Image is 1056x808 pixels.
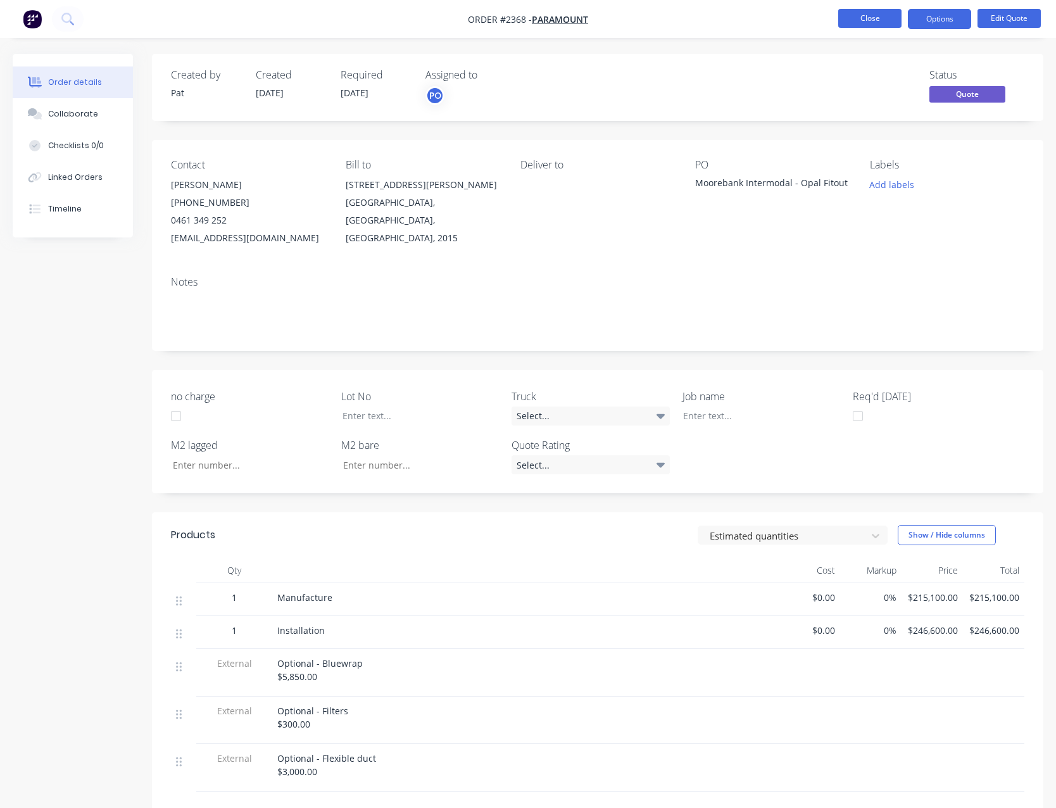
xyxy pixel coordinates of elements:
[23,9,42,28] img: Factory
[48,203,82,215] div: Timeline
[232,591,237,604] span: 1
[48,77,102,88] div: Order details
[171,159,325,171] div: Contact
[468,13,532,25] span: Order #2368 -
[341,87,368,99] span: [DATE]
[512,407,670,426] div: Select...
[162,455,329,474] input: Enter number...
[682,389,841,404] label: Job name
[695,176,850,194] div: Moorebank Intermodal - Opal Fitout
[171,69,241,81] div: Created by
[968,624,1019,637] span: $246,600.00
[512,438,670,453] label: Quote Rating
[277,705,348,730] span: Optional - Filters $300.00
[784,591,835,604] span: $0.00
[838,9,902,28] button: Close
[232,624,237,637] span: 1
[695,159,850,171] div: PO
[171,229,325,247] div: [EMAIL_ADDRESS][DOMAIN_NAME]
[784,624,835,637] span: $0.00
[341,69,410,81] div: Required
[929,86,1005,102] span: Quote
[277,657,363,683] span: Optional - Bluewrap $5,850.00
[201,657,267,670] span: External
[907,591,958,604] span: $215,100.00
[341,389,500,404] label: Lot No
[256,87,284,99] span: [DATE]
[13,193,133,225] button: Timeline
[48,108,98,120] div: Collaborate
[898,525,996,545] button: Show / Hide columns
[171,86,241,99] div: Pat
[963,558,1024,583] div: Total
[977,9,1041,28] button: Edit Quote
[532,13,588,25] a: Paramount
[171,194,325,211] div: [PHONE_NUMBER]
[512,389,670,404] label: Truck
[171,389,329,404] label: no charge
[332,455,500,474] input: Enter number...
[48,172,103,183] div: Linked Orders
[171,438,329,453] label: M2 lagged
[341,438,500,453] label: M2 bare
[853,389,1011,404] label: Req'd [DATE]
[48,140,104,151] div: Checklists 0/0
[196,558,272,583] div: Qty
[277,591,332,603] span: Manufacture
[13,161,133,193] button: Linked Orders
[845,624,896,637] span: 0%
[425,69,552,81] div: Assigned to
[779,558,840,583] div: Cost
[277,752,376,778] span: Optional - Flexible duct $3,000.00
[346,176,500,247] div: [STREET_ADDRESS][PERSON_NAME][GEOGRAPHIC_DATA], [GEOGRAPHIC_DATA], [GEOGRAPHIC_DATA], 2015
[171,276,1024,288] div: Notes
[171,211,325,229] div: 0461 349 252
[902,558,963,583] div: Price
[201,752,267,765] span: External
[929,69,1024,81] div: Status
[256,69,325,81] div: Created
[13,66,133,98] button: Order details
[907,624,958,637] span: $246,600.00
[171,527,215,543] div: Products
[512,455,670,474] div: Select...
[346,194,500,247] div: [GEOGRAPHIC_DATA], [GEOGRAPHIC_DATA], [GEOGRAPHIC_DATA], 2015
[13,130,133,161] button: Checklists 0/0
[346,176,500,194] div: [STREET_ADDRESS][PERSON_NAME]
[346,159,500,171] div: Bill to
[863,176,921,193] button: Add labels
[171,176,325,194] div: [PERSON_NAME]
[908,9,971,29] button: Options
[277,624,325,636] span: Installation
[201,704,267,717] span: External
[425,86,444,105] button: PO
[870,159,1024,171] div: Labels
[968,591,1019,604] span: $215,100.00
[171,176,325,247] div: [PERSON_NAME][PHONE_NUMBER]0461 349 252[EMAIL_ADDRESS][DOMAIN_NAME]
[520,159,675,171] div: Deliver to
[13,98,133,130] button: Collaborate
[845,591,896,604] span: 0%
[840,558,902,583] div: Markup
